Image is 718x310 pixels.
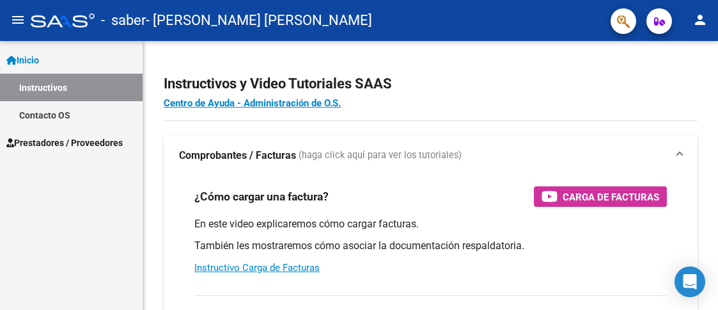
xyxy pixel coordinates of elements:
[179,149,296,163] strong: Comprobantes / Facturas
[6,136,123,150] span: Prestadores / Proveedores
[675,266,705,297] div: Open Intercom Messenger
[6,53,39,67] span: Inicio
[299,149,462,163] span: (haga click aquí para ver los tutoriales)
[194,262,320,273] a: Instructivo Carga de Facturas
[164,97,341,109] a: Centro de Ayuda - Administración de O.S.
[146,6,372,35] span: - [PERSON_NAME] [PERSON_NAME]
[563,189,659,205] span: Carga de Facturas
[10,12,26,28] mat-icon: menu
[164,135,698,176] mat-expansion-panel-header: Comprobantes / Facturas (haga click aquí para ver los tutoriales)
[692,12,708,28] mat-icon: person
[164,72,698,96] h2: Instructivos y Video Tutoriales SAAS
[194,239,667,253] p: También les mostraremos cómo asociar la documentación respaldatoria.
[101,6,146,35] span: - saber
[194,188,329,206] h3: ¿Cómo cargar una factura?
[534,186,667,207] button: Carga de Facturas
[194,217,667,231] p: En este video explicaremos cómo cargar facturas.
